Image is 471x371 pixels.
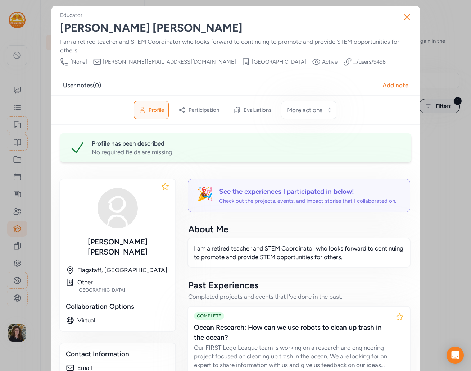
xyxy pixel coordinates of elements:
span: More actions [287,106,322,114]
div: [PERSON_NAME] [PERSON_NAME] [60,22,411,35]
div: Contact Information [66,349,169,359]
div: 🎉 [197,187,213,205]
span: Participation [189,106,219,114]
div: [GEOGRAPHIC_DATA] [77,287,169,293]
div: Add note [382,81,408,90]
div: Virtual [77,316,169,325]
button: More actions [281,101,336,119]
div: Completed projects and events that I've done in the past. [188,292,410,301]
span: [None] [70,58,87,65]
span: Active [322,58,338,65]
div: About Me [188,223,410,235]
span: Evaluations [244,106,271,114]
div: Past Experiences [188,279,410,291]
img: avatar38fbb18c.svg [95,185,141,231]
span: COMPLETE [194,312,224,320]
div: Collaboration Options [66,302,169,312]
div: No required fields are missing. [92,148,403,156]
div: Flagstaff, [GEOGRAPHIC_DATA] [77,266,169,274]
div: See the experiences I participated in below! [219,187,396,197]
div: Other [77,278,169,287]
div: Educator [60,12,82,19]
p: I am a retired teacher and STEM Coordinator who looks forward to continuing to promote and provid... [194,244,404,261]
div: [PERSON_NAME] [PERSON_NAME] [66,237,169,257]
div: Our FIRST Lego League team is working on a research and engineering project focused on cleaning u... [194,343,390,369]
span: [GEOGRAPHIC_DATA] [252,58,306,65]
span: Profile [149,106,164,114]
div: Open Intercom Messenger [447,347,464,364]
div: Ocean Research: How can we use robots to clean up trash in the ocean? [194,322,390,343]
div: I am a retired teacher and STEM Coordinator who looks forward to continuing to promote and provid... [60,37,411,55]
span: [PERSON_NAME][EMAIL_ADDRESS][DOMAIN_NAME] [103,58,236,65]
a: .../users/9498 [353,58,386,65]
div: Check out the projects, events, and impact stories that I collaborated on. [219,197,396,205]
div: User notes ( 0 ) [63,81,101,90]
div: Profile has been described [92,139,403,148]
